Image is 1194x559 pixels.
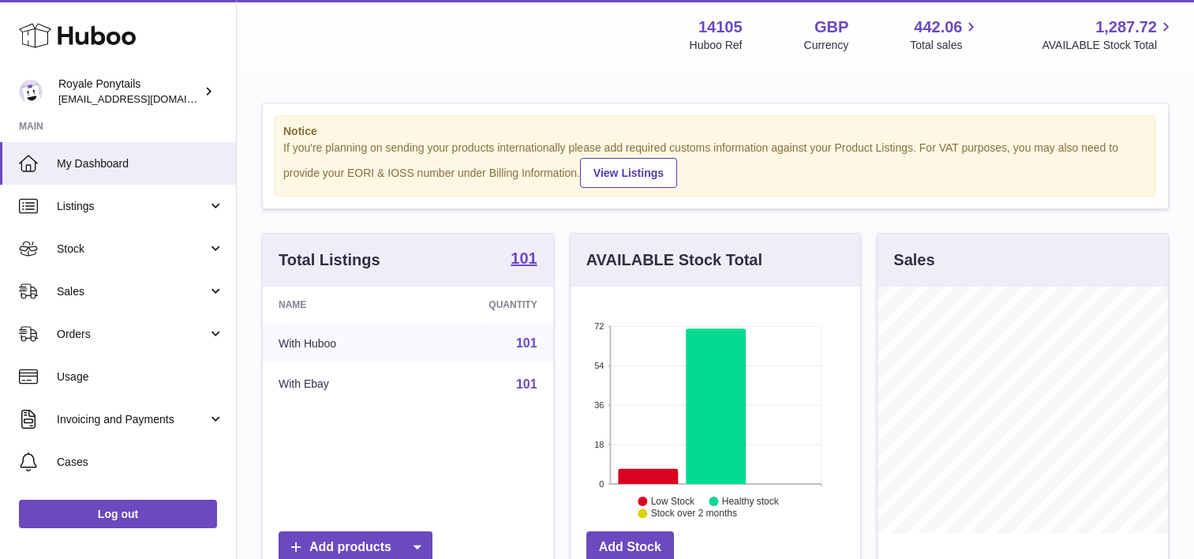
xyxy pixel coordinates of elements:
a: 442.06 Total sales [910,17,980,53]
a: 101 [516,377,537,391]
div: Currency [804,38,849,53]
strong: GBP [814,17,848,38]
h3: Total Listings [279,249,380,271]
span: Cases [57,455,224,470]
text: Low Stock [651,496,695,507]
span: Orders [57,327,208,342]
th: Name [263,287,416,323]
div: Royale Ponytails [58,77,200,107]
span: Stock [57,242,208,257]
strong: 14105 [698,17,743,38]
img: qphill92@gmail.com [19,80,43,103]
text: 54 [594,361,604,370]
span: My Dashboard [57,156,224,171]
h3: AVAILABLE Stock Total [586,249,762,271]
a: View Listings [580,158,677,188]
span: Usage [57,370,224,385]
h3: Sales [893,249,934,271]
span: Total sales [910,38,980,53]
div: If you're planning on sending your products internationally please add required customs informati... [283,141,1147,188]
text: Stock over 2 months [651,508,737,520]
text: Healthy stock [722,496,780,507]
td: With Ebay [263,364,416,405]
span: 442.06 [914,17,962,38]
span: Sales [57,284,208,299]
text: 72 [594,321,604,331]
span: Invoicing and Payments [57,412,208,427]
text: 0 [599,479,604,489]
text: 36 [594,400,604,410]
a: 101 [511,250,537,269]
strong: 101 [511,250,537,266]
text: 18 [594,440,604,449]
td: With Huboo [263,323,416,364]
span: [EMAIL_ADDRESS][DOMAIN_NAME] [58,92,232,105]
a: 101 [516,336,537,350]
span: 1,287.72 [1095,17,1157,38]
a: 1,287.72 AVAILABLE Stock Total [1042,17,1175,53]
span: Listings [57,199,208,214]
th: Quantity [416,287,553,323]
a: Log out [19,500,217,528]
span: AVAILABLE Stock Total [1042,38,1175,53]
strong: Notice [283,124,1147,139]
div: Huboo Ref [690,38,743,53]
